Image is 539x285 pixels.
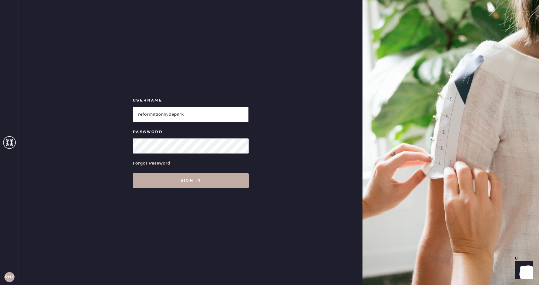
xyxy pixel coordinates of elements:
[133,128,249,136] label: Password
[133,154,170,173] a: Forgot Password
[133,160,170,167] div: Forgot Password
[509,257,536,284] iframe: Front Chat
[4,275,14,279] h3: RHPA
[133,173,249,188] button: Sign in
[133,107,249,122] input: e.g. john@doe.com
[133,97,249,104] label: Username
